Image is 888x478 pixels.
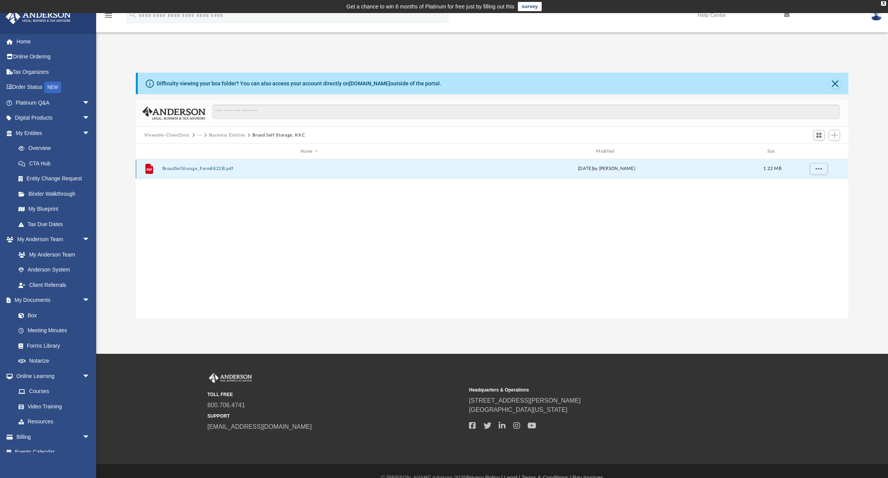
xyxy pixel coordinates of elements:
[207,373,254,383] img: Anderson Advisors Platinum Portal
[212,105,840,119] input: Search files and folders
[810,163,827,175] button: More options
[207,423,312,430] a: [EMAIL_ADDRESS][DOMAIN_NAME]
[469,406,568,413] a: [GEOGRAPHIC_DATA][US_STATE]
[5,232,98,247] a: My Anderson Teamarrow_drop_down
[11,399,94,414] a: Video Training
[11,414,98,430] a: Resources
[82,368,98,384] span: arrow_drop_down
[104,15,113,20] a: menu
[3,9,73,24] img: Anderson Advisors Platinum Portal
[791,148,845,155] div: id
[5,64,102,80] a: Tax Organizers
[197,132,202,139] button: ···
[459,148,754,155] div: Modified
[207,402,245,408] a: 800.706.4741
[11,171,102,187] a: Entity Change Request
[209,132,245,139] button: Business Entities
[763,167,781,171] span: 1.22 MB
[11,141,102,156] a: Overview
[11,384,98,399] a: Courses
[44,82,61,93] div: NEW
[459,165,753,172] div: [DATE] by [PERSON_NAME]
[82,293,98,308] span: arrow_drop_down
[469,397,581,404] a: [STREET_ADDRESS][PERSON_NAME]
[11,338,94,353] a: Forms Library
[518,2,542,11] a: survey
[346,2,514,11] div: Get a chance to win 6 months of Platinum for free just by filling out this
[5,368,98,384] a: Online Learningarrow_drop_down
[11,308,94,323] a: Box
[11,156,102,171] a: CTA Hub
[82,232,98,248] span: arrow_drop_down
[5,445,102,460] a: Events Calendar
[5,429,102,445] a: Billingarrow_drop_down
[129,10,137,19] i: search
[5,95,102,110] a: Platinum Q&Aarrow_drop_down
[104,11,113,20] i: menu
[5,110,102,126] a: Digital Productsarrow_drop_down
[11,202,98,217] a: My Blueprint
[829,130,840,141] button: Add
[82,95,98,111] span: arrow_drop_down
[813,130,825,141] button: Switch to Grid View
[82,125,98,141] span: arrow_drop_down
[11,353,98,369] a: Notarize
[349,80,390,87] a: [DOMAIN_NAME]
[5,125,102,141] a: My Entitiesarrow_drop_down
[11,323,98,338] a: Meeting Minutes
[871,10,882,21] img: User Pic
[5,293,98,308] a: My Documentsarrow_drop_down
[82,110,98,126] span: arrow_drop_down
[5,34,102,49] a: Home
[757,148,788,155] div: Size
[5,80,102,95] a: Order StatusNEW
[252,132,305,139] button: Broad Self Storage, KKC
[5,49,102,65] a: Online Ordering
[162,148,456,155] div: Name
[136,159,848,318] div: grid
[207,413,464,420] small: SUPPORT
[11,277,98,293] a: Client Referrals
[162,166,456,171] button: BroadSelStorage_Form8822B.pdf
[139,148,159,155] div: id
[469,386,725,393] small: Headquarters & Operations
[11,186,102,202] a: Binder Walkthrough
[207,391,464,398] small: TOLL FREE
[144,132,190,139] button: Viewable-ClientDocs
[11,262,98,278] a: Anderson System
[11,217,102,232] a: Tax Due Dates
[881,1,886,6] div: close
[82,429,98,445] span: arrow_drop_down
[11,247,94,262] a: My Anderson Team
[830,78,840,89] button: Close
[157,80,441,88] div: Difficulty viewing your box folder? You can also access your account directly on outside of the p...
